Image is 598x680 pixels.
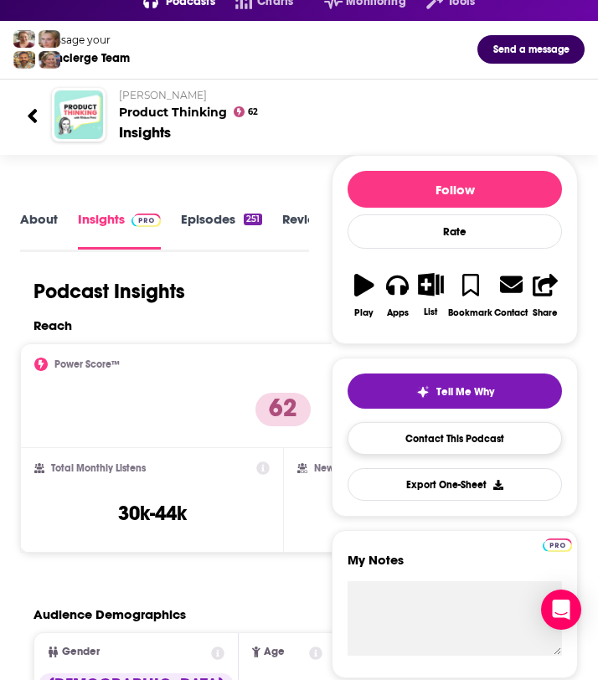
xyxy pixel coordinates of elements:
[41,51,130,65] div: Concierge Team
[62,647,100,657] span: Gender
[436,385,494,399] span: Tell Me Why
[244,214,262,225] div: 251
[477,35,585,64] button: Send a message
[119,123,171,142] div: Insights
[494,307,528,318] div: Contact
[348,262,381,328] button: Play
[54,358,120,370] h2: Power Score™
[13,30,35,48] img: Sydney Profile
[282,211,331,250] a: Reviews
[248,109,258,116] span: 62
[51,462,146,474] h2: Total Monthly Listens
[415,262,448,327] button: List
[387,307,409,318] div: Apps
[381,262,415,328] button: Apps
[34,606,186,622] h2: Audience Demographics
[416,385,430,399] img: tell me why sparkle
[448,307,492,318] div: Bookmark
[20,211,58,250] a: About
[543,538,572,552] img: Podchaser Pro
[314,462,406,474] h2: New Episode Listens
[447,262,493,328] button: Bookmark
[34,279,185,304] h1: Podcast Insights
[493,262,528,328] a: Contact
[264,647,285,657] span: Age
[528,262,562,328] button: Share
[34,317,72,333] h2: Reach
[119,89,571,120] h2: Product Thinking
[13,51,35,69] img: Jon Profile
[348,422,562,455] a: Contact This Podcast
[39,30,60,48] img: Jules Profile
[424,307,437,317] div: List
[181,211,262,250] a: Episodes251
[41,33,130,46] div: Message your
[348,468,562,501] button: Export One-Sheet
[354,307,374,318] div: Play
[348,214,562,249] div: Rate
[348,171,562,208] button: Follow
[255,393,311,426] p: 62
[78,211,161,250] a: InsightsPodchaser Pro
[541,590,581,630] div: Open Intercom Messenger
[118,501,187,526] h3: 30k-44k
[131,214,161,227] img: Podchaser Pro
[39,51,60,69] img: Barbara Profile
[543,536,572,552] a: Pro website
[533,307,558,318] div: Share
[119,89,207,101] span: [PERSON_NAME]
[348,552,562,581] label: My Notes
[348,373,562,409] button: tell me why sparkleTell Me Why
[54,90,103,139] img: Product Thinking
